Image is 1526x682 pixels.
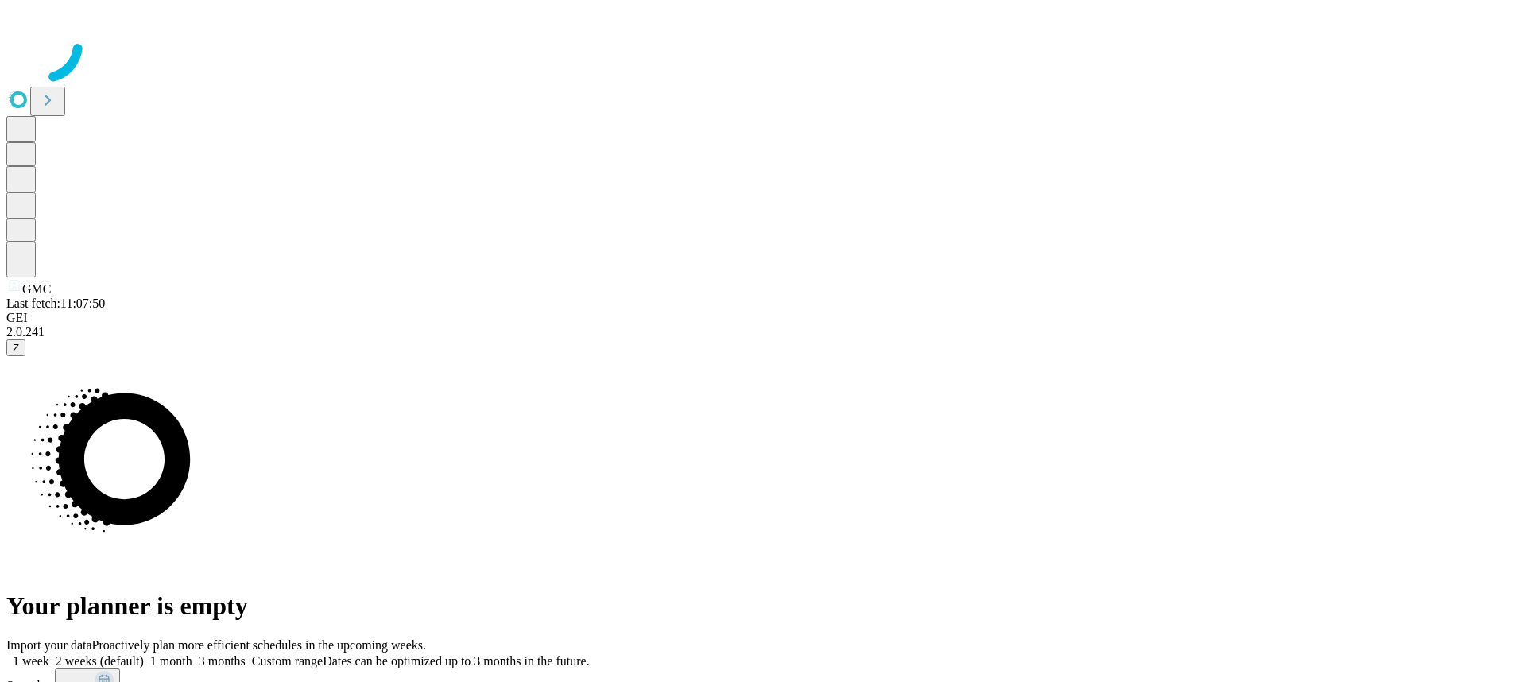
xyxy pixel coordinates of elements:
span: Custom range [252,654,323,668]
button: Z [6,339,25,356]
span: 3 months [199,654,246,668]
span: Z [13,342,19,354]
span: 2 weeks (default) [56,654,144,668]
span: 1 week [13,654,49,668]
div: 2.0.241 [6,325,1520,339]
div: GEI [6,311,1520,325]
span: Import your data [6,638,92,652]
span: GMC [22,282,51,296]
span: Dates can be optimized up to 3 months in the future. [323,654,589,668]
span: Proactively plan more efficient schedules in the upcoming weeks. [92,638,426,652]
span: Last fetch: 11:07:50 [6,296,105,310]
h1: Your planner is empty [6,591,1520,621]
span: 1 month [150,654,192,668]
